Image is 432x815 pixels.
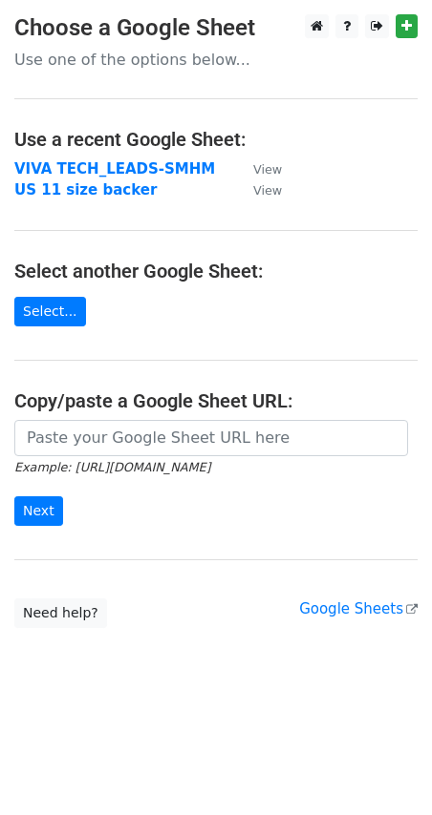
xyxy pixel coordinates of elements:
[14,50,418,70] p: Use one of the options below...
[14,14,418,42] h3: Choose a Google Sheet
[14,260,418,282] h4: Select another Google Sheet:
[234,160,282,178] a: View
[14,160,215,178] a: VIVA TECH_LEADS-SMHM
[299,600,418,617] a: Google Sheets
[14,389,418,412] h4: Copy/paste a Google Sheet URL:
[14,496,63,526] input: Next
[14,297,86,326] a: Select...
[253,183,282,198] small: View
[14,420,408,456] input: Paste your Google Sheet URL here
[14,181,157,199] a: US 11 size backer
[253,162,282,177] small: View
[14,598,107,628] a: Need help?
[14,128,418,151] h4: Use a recent Google Sheet:
[234,181,282,199] a: View
[14,460,210,474] small: Example: [URL][DOMAIN_NAME]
